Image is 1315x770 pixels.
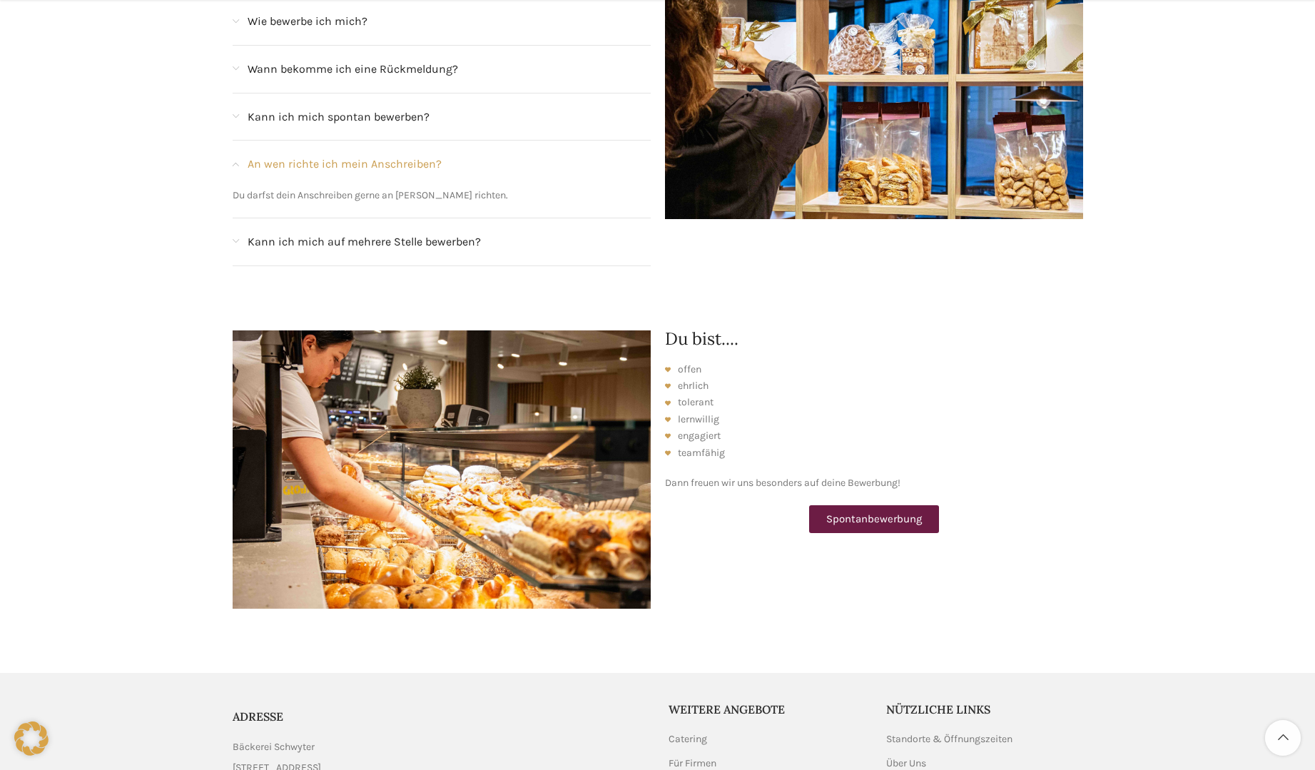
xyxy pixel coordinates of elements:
[678,362,701,378] span: offen
[826,514,922,525] span: Spontanbewerbung
[809,505,939,533] a: Spontanbewerbung
[669,701,865,717] h5: Weitere Angebote
[678,395,714,410] span: tolerant
[678,445,725,461] span: teamfähig
[233,188,651,203] p: Du darfst dein Anschreiben gerne an [PERSON_NAME] richten.
[678,428,721,444] span: engagiert
[678,412,719,427] span: lernwillig
[248,60,458,78] span: Wann bekomme ich eine Rückmeldung?
[233,709,283,724] span: ADRESSE
[248,108,430,126] span: Kann ich mich spontan bewerben?
[665,475,1083,491] p: Dann freuen wir uns besonders auf deine Bewerbung!
[886,732,1014,746] a: Standorte & Öffnungszeiten
[1265,720,1301,756] a: Scroll to top button
[886,701,1083,717] h5: Nützliche Links
[248,12,367,31] span: Wie bewerbe ich mich?
[248,233,481,251] span: Kann ich mich auf mehrere Stelle bewerben?
[678,378,709,394] span: ehrlich
[248,155,442,173] span: An wen richte ich mein Anschreiben?
[669,732,709,746] a: Catering
[233,739,315,755] span: Bäckerei Schwyter
[665,330,1083,348] h2: Du bist....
